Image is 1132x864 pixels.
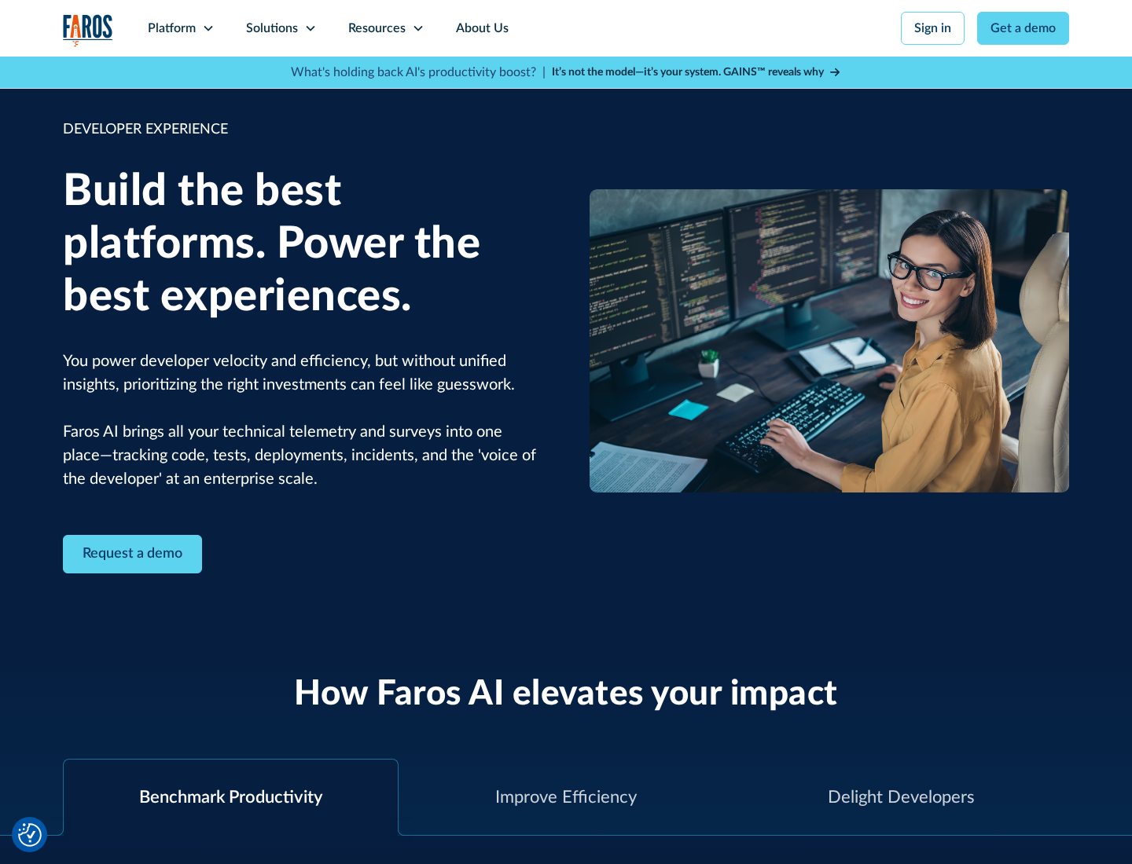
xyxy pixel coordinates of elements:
[348,19,406,38] div: Resources
[63,119,542,141] div: DEVELOPER EXPERIENCE
[291,63,546,82] p: What's holding back AI's productivity boost? |
[139,785,322,811] div: Benchmark Productivity
[977,12,1069,45] a: Get a demo
[63,14,113,46] a: home
[495,785,637,811] div: Improve Efficiency
[148,19,196,38] div: Platform
[828,785,975,811] div: Delight Developers
[294,674,838,716] h2: How Faros AI elevates your impact
[63,14,113,46] img: Logo of the analytics and reporting company Faros.
[552,64,841,81] a: It’s not the model—it’s your system. GAINS™ reveals why
[63,535,202,573] a: Contact Modal
[246,19,298,38] div: Solutions
[63,166,542,324] h1: Build the best platforms. Power the best experiences.
[63,350,542,491] p: You power developer velocity and efficiency, but without unified insights, prioritizing the right...
[18,823,42,847] button: Cookie Settings
[901,12,965,45] a: Sign in
[552,67,824,78] strong: It’s not the model—it’s your system. GAINS™ reveals why
[18,823,42,847] img: Revisit consent button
